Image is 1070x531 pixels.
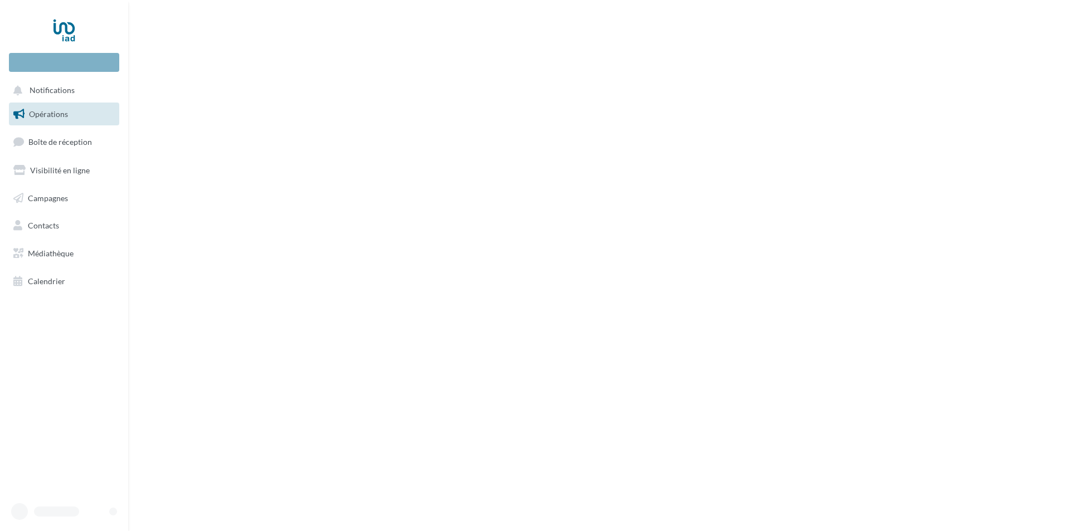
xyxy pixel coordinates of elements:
[28,276,65,286] span: Calendrier
[7,103,121,126] a: Opérations
[28,193,68,202] span: Campagnes
[7,130,121,154] a: Boîte de réception
[7,270,121,293] a: Calendrier
[30,165,90,175] span: Visibilité en ligne
[29,109,68,119] span: Opérations
[7,187,121,210] a: Campagnes
[30,86,75,95] span: Notifications
[28,137,92,147] span: Boîte de réception
[7,159,121,182] a: Visibilité en ligne
[28,221,59,230] span: Contacts
[9,53,119,72] div: Nouvelle campagne
[7,242,121,265] a: Médiathèque
[7,214,121,237] a: Contacts
[28,249,74,258] span: Médiathèque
